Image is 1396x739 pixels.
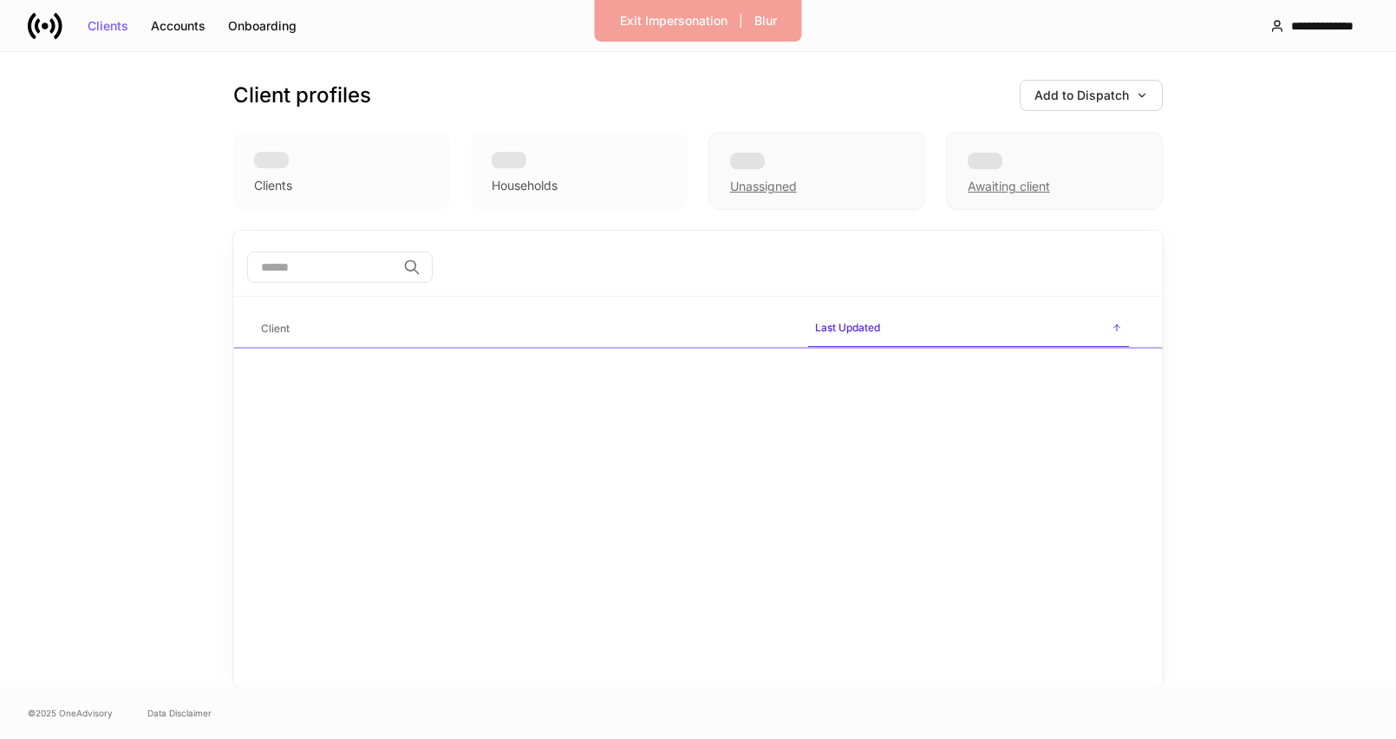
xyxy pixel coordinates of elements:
[147,706,212,720] a: Data Disclaimer
[140,12,217,40] button: Accounts
[228,20,297,32] div: Onboarding
[730,178,797,195] div: Unassigned
[968,178,1050,195] div: Awaiting client
[808,311,1129,348] span: Last Updated
[88,20,128,32] div: Clients
[492,177,558,194] div: Households
[233,82,371,109] h3: Client profiles
[261,320,290,337] h6: Client
[946,132,1163,210] div: Awaiting client
[151,20,205,32] div: Accounts
[708,132,925,210] div: Unassigned
[609,7,739,35] button: Exit Impersonation
[1034,89,1148,101] div: Add to Dispatch
[76,12,140,40] button: Clients
[754,15,777,27] div: Blur
[254,311,794,347] span: Client
[620,15,727,27] div: Exit Impersonation
[254,177,292,194] div: Clients
[217,12,308,40] button: Onboarding
[1020,80,1163,111] button: Add to Dispatch
[28,706,113,720] span: © 2025 OneAdvisory
[743,7,788,35] button: Blur
[815,319,880,336] h6: Last Updated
